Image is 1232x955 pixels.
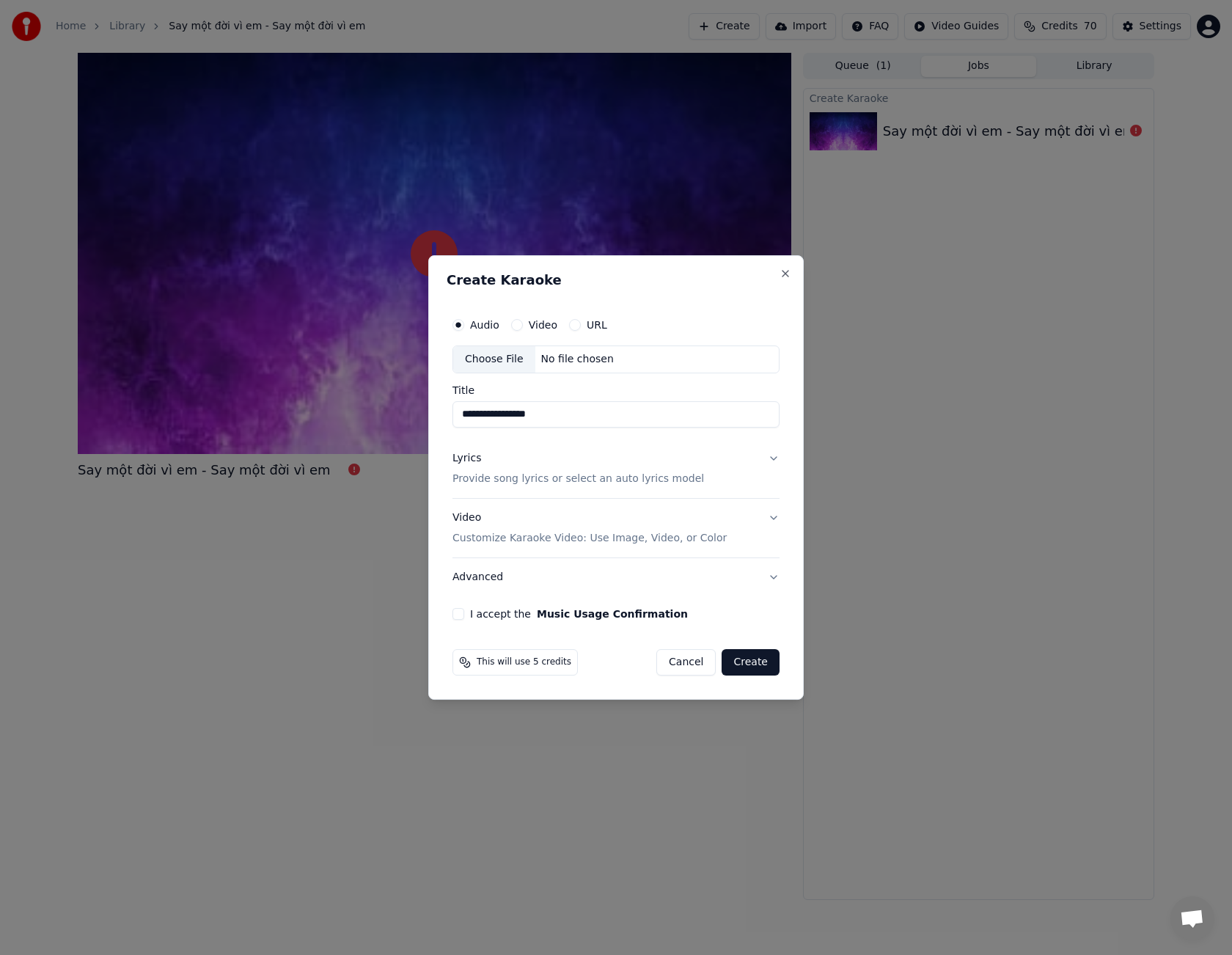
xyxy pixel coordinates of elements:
[587,320,607,330] label: URL
[452,472,704,486] p: Provide song lyrics or select an auto lyrics model
[447,274,785,287] h2: Create Karaoke
[452,531,727,546] p: Customize Karaoke Video: Use Image, Video, or Color
[656,649,716,676] button: Cancel
[452,385,780,395] label: Title
[535,352,620,367] div: No file chosen
[529,320,557,330] label: Video
[477,656,571,668] span: This will use 5 credits
[722,649,780,676] button: Create
[453,346,535,373] div: Choose File
[537,609,688,619] button: I accept the
[452,439,780,498] button: LyricsProvide song lyrics or select an auto lyrics model
[470,609,688,619] label: I accept the
[470,320,499,330] label: Audio
[452,451,481,466] div: Lyrics
[452,499,780,557] button: VideoCustomize Karaoke Video: Use Image, Video, or Color
[452,511,727,546] div: Video
[452,558,780,596] button: Advanced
